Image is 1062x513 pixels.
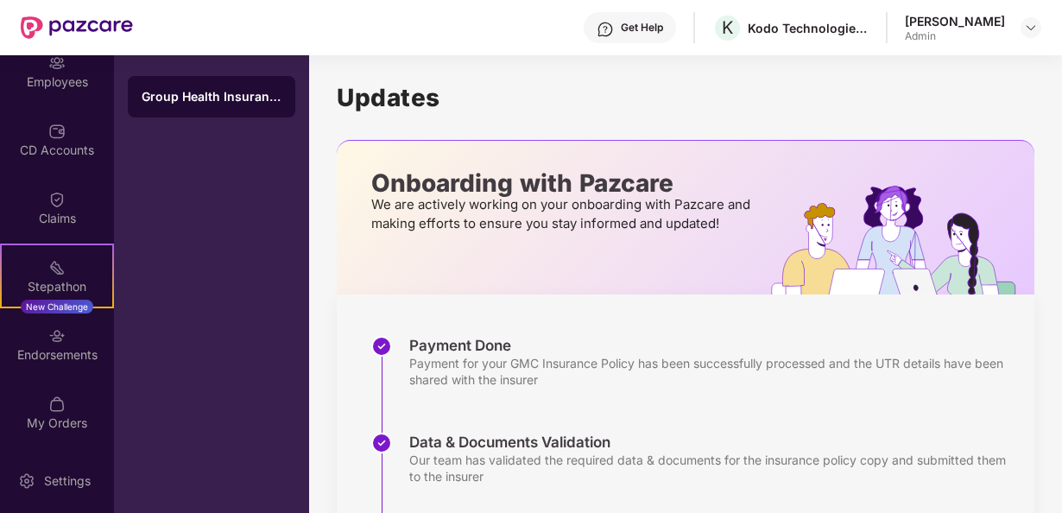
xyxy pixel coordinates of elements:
[371,195,755,233] p: We are actively working on your onboarding with Pazcare and making efforts to ensure you stay inf...
[48,396,66,413] img: svg+xml;base64,PHN2ZyBpZD0iTXlfT3JkZXJzIiBkYXRhLW5hbWU9Ik15IE9yZGVycyIgeG1sbnM9Imh0dHA6Ly93d3cudz...
[771,186,1034,294] img: hrOnboarding
[597,21,614,38] img: svg+xml;base64,PHN2ZyBpZD0iSGVscC0zMngzMiIgeG1sbnM9Imh0dHA6Ly93d3cudzMub3JnLzIwMDAvc3ZnIiB3aWR0aD...
[21,16,133,39] img: New Pazcare Logo
[905,29,1005,43] div: Admin
[48,123,66,140] img: svg+xml;base64,PHN2ZyBpZD0iQ0RfQWNjb3VudHMiIGRhdGEtbmFtZT0iQ0QgQWNjb3VudHMiIHhtbG5zPSJodHRwOi8vd3...
[371,175,755,191] p: Onboarding with Pazcare
[1024,21,1038,35] img: svg+xml;base64,PHN2ZyBpZD0iRHJvcGRvd24tMzJ4MzIiIHhtbG5zPSJodHRwOi8vd3d3LnczLm9yZy8yMDAwL3N2ZyIgd2...
[409,433,1017,452] div: Data & Documents Validation
[621,21,663,35] div: Get Help
[371,433,392,453] img: svg+xml;base64,PHN2ZyBpZD0iU3RlcC1Eb25lLTMyeDMyIiB4bWxucz0iaHR0cDovL3d3dy53My5vcmcvMjAwMC9zdmciIH...
[21,300,93,313] div: New Challenge
[371,336,392,357] img: svg+xml;base64,PHN2ZyBpZD0iU3RlcC1Eb25lLTMyeDMyIiB4bWxucz0iaHR0cDovL3d3dy53My5vcmcvMjAwMC9zdmciIH...
[48,259,66,276] img: svg+xml;base64,PHN2ZyB4bWxucz0iaHR0cDovL3d3dy53My5vcmcvMjAwMC9zdmciIHdpZHRoPSIyMSIgaGVpZ2h0PSIyMC...
[48,54,66,72] img: svg+xml;base64,PHN2ZyBpZD0iRW1wbG95ZWVzIiB4bWxucz0iaHR0cDovL3d3dy53My5vcmcvMjAwMC9zdmciIHdpZHRoPS...
[409,355,1017,388] div: Payment for your GMC Insurance Policy has been successfully processed and the UTR details have be...
[905,13,1005,29] div: [PERSON_NAME]
[48,191,66,208] img: svg+xml;base64,PHN2ZyBpZD0iQ2xhaW0iIHhtbG5zPSJodHRwOi8vd3d3LnczLm9yZy8yMDAwL3N2ZyIgd2lkdGg9IjIwIi...
[48,327,66,345] img: svg+xml;base64,PHN2ZyBpZD0iRW5kb3JzZW1lbnRzIiB4bWxucz0iaHR0cDovL3d3dy53My5vcmcvMjAwMC9zdmciIHdpZH...
[409,452,1017,484] div: Our team has validated the required data & documents for the insurance policy copy and submitted ...
[2,278,112,295] div: Stepathon
[409,336,1017,355] div: Payment Done
[39,472,96,490] div: Settings
[337,83,1034,112] h1: Updates
[18,472,35,490] img: svg+xml;base64,PHN2ZyBpZD0iU2V0dGluZy0yMHgyMCIgeG1sbnM9Imh0dHA6Ly93d3cudzMub3JnLzIwMDAvc3ZnIiB3aW...
[142,88,281,105] div: Group Health Insurance
[722,17,733,38] span: K
[748,20,869,36] div: Kodo Technologies Pvt Ltd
